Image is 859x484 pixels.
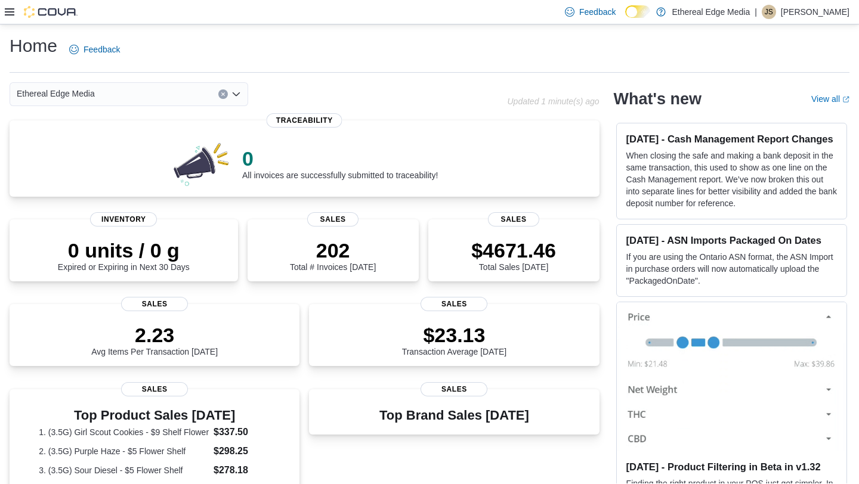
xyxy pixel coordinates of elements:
[626,234,837,246] h3: [DATE] - ASN Imports Packaged On Dates
[811,94,849,104] a: View allExternal link
[17,86,95,101] span: Ethereal Edge Media
[402,323,507,347] p: $23.13
[242,147,438,180] div: All invoices are successfully submitted to traceability!
[84,44,120,55] span: Feedback
[171,139,233,187] img: 0
[626,251,837,287] p: If you are using the Ontario ASN format, the ASN Import in purchase orders will now automatically...
[58,238,190,262] p: 0 units / 0 g
[90,212,157,227] span: Inventory
[121,382,188,396] span: Sales
[626,150,837,209] p: When closing the safe and making a bank deposit in the same transaction, this used to show as one...
[379,408,529,423] h3: Top Brand Sales [DATE]
[39,426,209,438] dt: 1. (3.5G) Girl Scout Cookies - $9 Shelf Flower
[10,34,57,58] h1: Home
[91,323,218,347] p: 2.23
[24,6,78,18] img: Cova
[625,5,650,18] input: Dark Mode
[421,297,487,311] span: Sales
[626,133,837,145] h3: [DATE] - Cash Management Report Changes
[402,323,507,356] div: Transaction Average [DATE]
[218,89,228,99] button: Clear input
[121,297,188,311] span: Sales
[231,89,241,99] button: Open list of options
[471,238,556,272] div: Total Sales [DATE]
[421,382,487,396] span: Sales
[765,5,773,19] span: JS
[58,238,190,272] div: Expired or Expiring in Next 30 Days
[672,5,750,19] p: Ethereal Edge Media
[39,408,270,423] h3: Top Product Sales [DATE]
[214,444,270,458] dd: $298.25
[214,463,270,477] dd: $278.18
[626,461,837,473] h3: [DATE] - Product Filtering in Beta in v1.32
[762,5,776,19] div: Justin Steinert
[579,6,616,18] span: Feedback
[507,97,599,106] p: Updated 1 minute(s) ago
[39,445,209,457] dt: 2. (3.5G) Purple Haze - $5 Flower Shelf
[290,238,376,272] div: Total # Invoices [DATE]
[214,425,270,439] dd: $337.50
[39,464,209,476] dt: 3. (3.5G) Sour Diesel - $5 Flower Shelf
[290,238,376,262] p: 202
[842,96,849,103] svg: External link
[488,212,539,227] span: Sales
[471,238,556,262] p: $4671.46
[755,5,757,19] p: |
[242,147,438,170] p: 0
[781,5,849,19] p: [PERSON_NAME]
[307,212,359,227] span: Sales
[614,89,702,108] h2: What's new
[91,323,218,356] div: Avg Items Per Transaction [DATE]
[267,113,342,128] span: Traceability
[64,38,125,61] a: Feedback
